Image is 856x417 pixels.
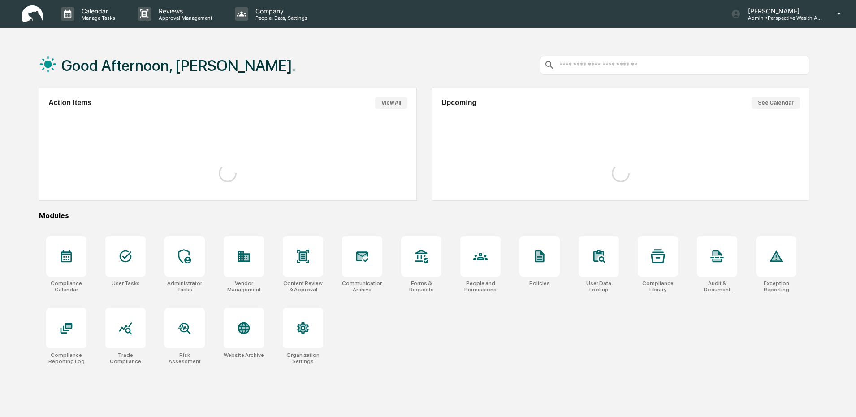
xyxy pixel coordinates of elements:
p: People, Data, Settings [248,15,312,21]
p: Manage Tasks [74,15,120,21]
div: User Tasks [112,280,140,286]
div: Compliance Reporting Log [46,352,86,364]
div: Compliance Calendar [46,280,86,293]
div: Trade Compliance [105,352,146,364]
div: User Data Lookup [579,280,619,293]
p: Company [248,7,312,15]
div: People and Permissions [460,280,501,293]
div: Vendor Management [224,280,264,293]
div: Policies [529,280,550,286]
h1: Good Afternoon, [PERSON_NAME]. [61,57,296,75]
div: Administrator Tasks [164,280,205,293]
h2: Action Items [48,99,91,107]
img: logo [22,5,43,23]
p: Approval Management [151,15,217,21]
div: Website Archive [224,352,264,358]
div: Exception Reporting [756,280,796,293]
div: Risk Assessment [164,352,205,364]
div: Modules [39,211,809,220]
p: Reviews [151,7,217,15]
button: View All [375,97,407,109]
p: Admin • Perspective Wealth Advisors [741,15,824,21]
div: Organization Settings [283,352,323,364]
div: Content Review & Approval [283,280,323,293]
div: Audit & Document Logs [697,280,737,293]
div: Communications Archive [342,280,382,293]
button: See Calendar [752,97,800,109]
h2: Upcoming [441,99,476,107]
p: Calendar [74,7,120,15]
div: Compliance Library [638,280,678,293]
p: [PERSON_NAME] [741,7,824,15]
div: Forms & Requests [401,280,441,293]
